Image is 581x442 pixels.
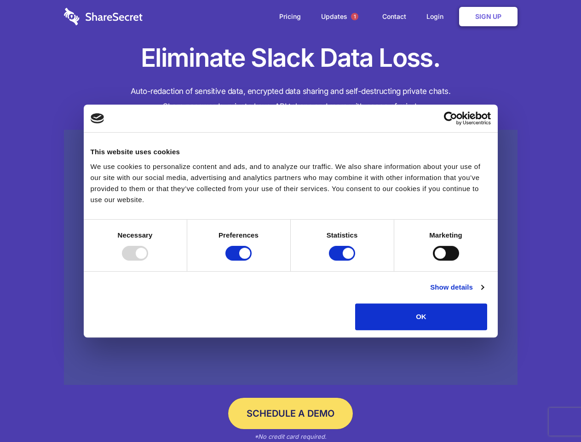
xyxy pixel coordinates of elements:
a: Login [417,2,457,31]
a: Show details [430,282,483,293]
span: 1 [351,13,358,20]
a: Usercentrics Cookiebot - opens in a new window [410,111,491,125]
button: OK [355,303,487,330]
strong: Preferences [219,231,259,239]
div: This website uses cookies [91,146,491,157]
h1: Eliminate Slack Data Loss. [64,41,518,75]
a: Pricing [270,2,310,31]
a: Sign Up [459,7,518,26]
img: logo [91,113,104,123]
a: Wistia video thumbnail [64,130,518,385]
h4: Auto-redaction of sensitive data, encrypted data sharing and self-destructing private chats. Shar... [64,84,518,114]
strong: Necessary [118,231,153,239]
strong: Statistics [327,231,358,239]
a: Contact [373,2,415,31]
a: Schedule a Demo [228,398,353,429]
img: logo-wordmark-white-trans-d4663122ce5f474addd5e946df7df03e33cb6a1c49d2221995e7729f52c070b2.svg [64,8,143,25]
div: We use cookies to personalize content and ads, and to analyze our traffic. We also share informat... [91,161,491,205]
em: *No credit card required. [254,433,327,440]
strong: Marketing [429,231,462,239]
